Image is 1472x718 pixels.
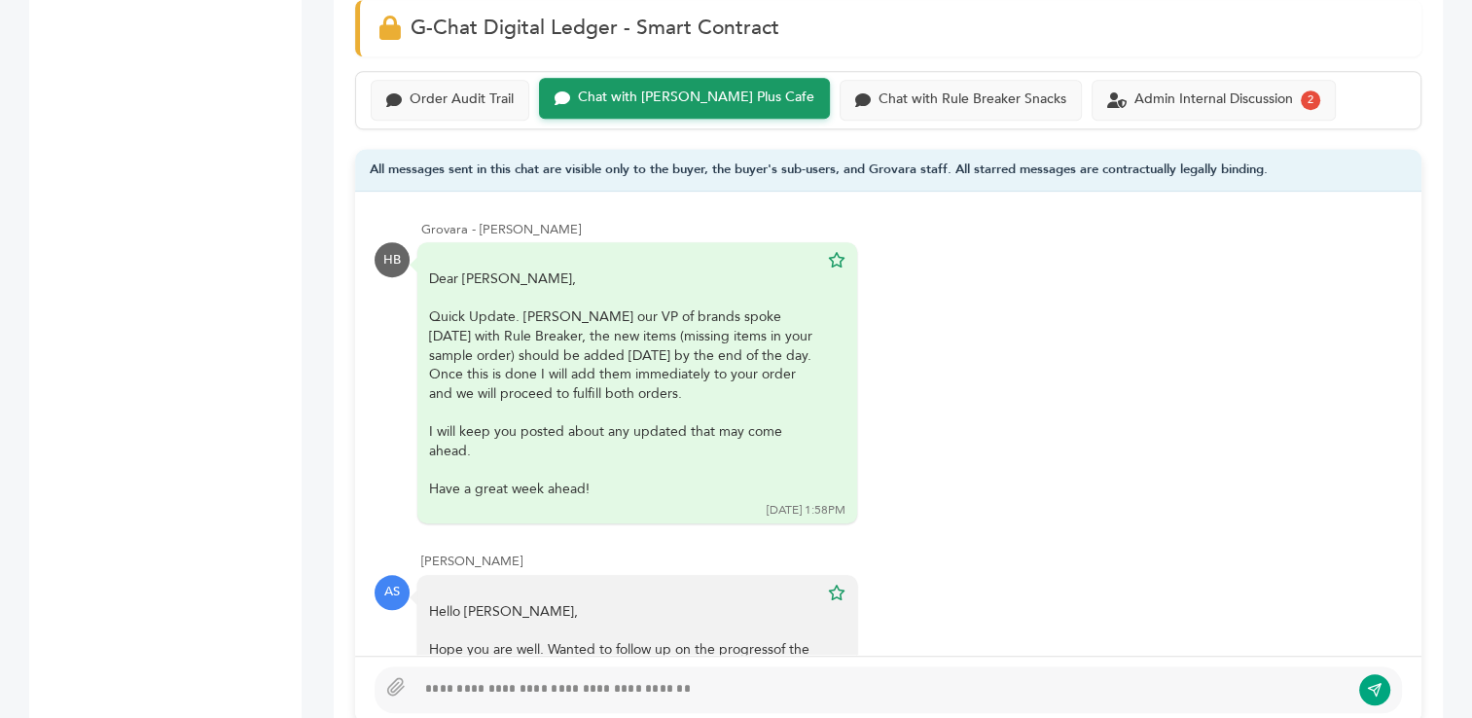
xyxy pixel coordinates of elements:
div: HB [375,242,410,277]
div: Dear [PERSON_NAME], [429,269,818,498]
div: Grovara - [PERSON_NAME] [421,221,1402,238]
div: 2 [1301,90,1320,110]
div: Chat with Rule Breaker Snacks [879,91,1066,108]
div: Chat with [PERSON_NAME] Plus Cafe [578,90,814,106]
div: Order Audit Trail [410,91,514,108]
div: Admin Internal Discussion [1134,91,1293,108]
div: Hello [PERSON_NAME], [429,602,818,622]
div: Hope you are well. Wanted to follow up on the progressof the sample orders. [429,640,818,678]
span: G-Chat Digital Ledger - Smart Contract [411,14,779,42]
div: All messages sent in this chat are visible only to the buyer, the buyer's sub-users, and Grovara ... [355,149,1421,193]
div: [DATE] 1:58PM [767,502,845,519]
div: AS [375,575,410,610]
div: [PERSON_NAME] [421,553,1402,570]
div: Quick Update. [PERSON_NAME] our VP of brands spoke [DATE] with Rule Breaker, the new items (missi... [429,307,818,403]
div: Have a great week ahead! [429,480,818,499]
div: I will keep you posted about any updated that may come ahead. [429,422,818,460]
